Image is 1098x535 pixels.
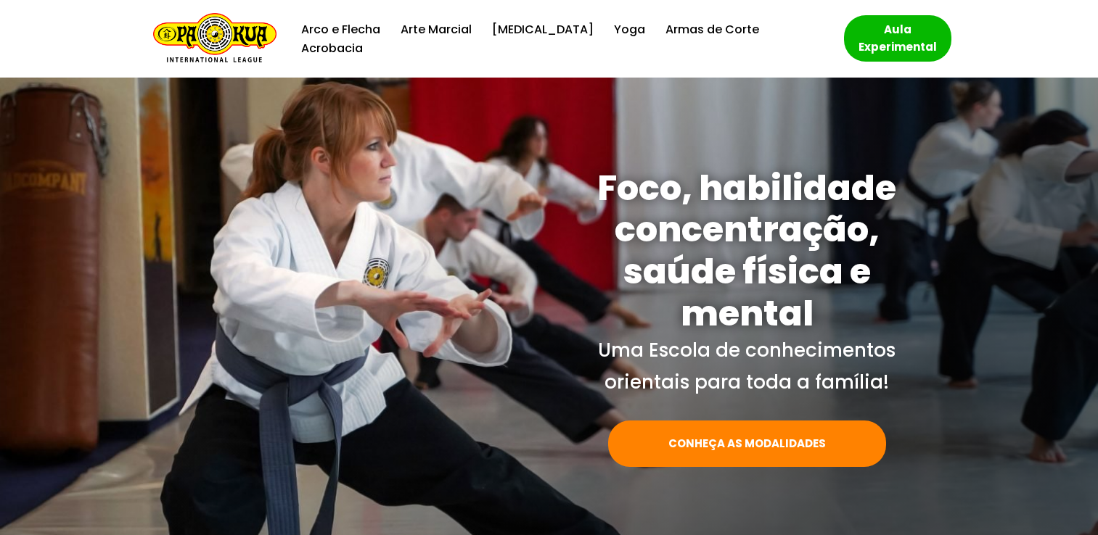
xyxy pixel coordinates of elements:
div: Menu primário [298,20,822,58]
a: Armas de Corte [665,20,759,39]
h1: Foco, habilidade concentração, saúde física e mental [560,167,933,334]
a: Arte Marcial [401,20,472,39]
p: Uma Escola de conhecimentos orientais para toda a família! [560,334,933,398]
a: Acrobacia [301,38,363,58]
a: Yoga [614,20,645,39]
a: Escola de Conhecimentos Orientais Pa-Kua Uma escola para toda família [146,13,276,65]
a: Arco e Flecha [301,20,380,39]
a: [MEDICAL_DATA] [492,20,594,39]
a: CONHEÇA AS MODALIDADES [608,420,886,467]
a: Aula Experimental [844,15,951,62]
